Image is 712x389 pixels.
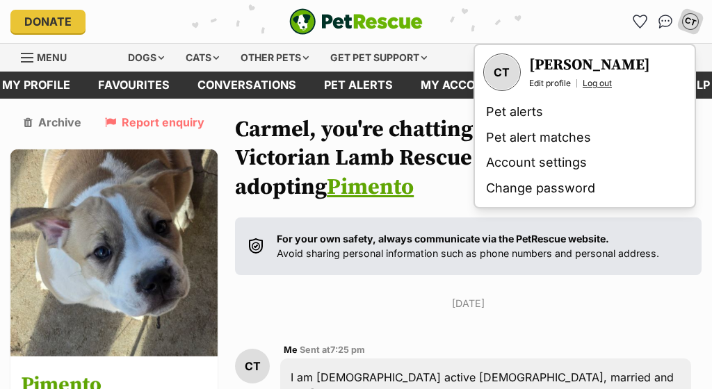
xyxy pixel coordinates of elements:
[277,231,659,261] p: Avoid sharing personal information such as phone numbers and personal address.
[277,233,609,245] strong: For your own safety, always communicate via the PetRescue website.
[330,345,365,355] span: 7:25 pm
[407,72,513,99] a: My account
[327,174,414,201] a: Pimento
[480,176,689,201] a: Change password
[10,10,86,33] a: Donate
[284,345,298,355] span: Me
[37,51,67,63] span: Menu
[485,55,519,90] div: CT
[681,13,699,31] div: CT
[118,44,174,72] div: Dogs
[658,15,673,28] img: chat-41dd97257d64d25036548639549fe6c8038ab92f7586957e7f3b1b290dea8141.svg
[529,78,571,89] a: Edit profile
[480,99,689,125] a: Pet alerts
[184,72,310,99] a: conversations
[84,72,184,99] a: Favourites
[176,44,229,72] div: Cats
[629,10,652,33] a: Favourites
[289,8,423,35] a: PetRescue
[235,296,702,311] p: [DATE]
[583,78,612,89] a: Log out
[529,56,650,75] h3: [PERSON_NAME]
[321,44,437,72] div: Get pet support
[21,44,76,69] a: Menu
[289,8,423,35] img: logo-e224e6f780fb5917bec1dbf3a21bbac754714ae5b6737aabdf751b685950b380.svg
[235,116,702,203] h1: Carmel, you're chatting to Victorian at Victorian Lamb Rescue Inc. about adopting
[529,56,650,75] a: Your profile
[24,116,81,129] a: Archive
[629,10,702,33] ul: Account quick links
[235,349,270,383] div: CT
[310,72,407,99] a: Pet alerts
[10,149,218,356] img: Pimento
[231,44,318,72] div: Other pets
[676,7,704,35] button: My account
[483,53,521,91] a: Your profile
[480,125,689,151] a: Pet alert matches
[480,150,689,176] a: Account settings
[654,10,677,33] a: Conversations
[300,345,365,355] span: Sent at
[105,116,204,129] a: Report enquiry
